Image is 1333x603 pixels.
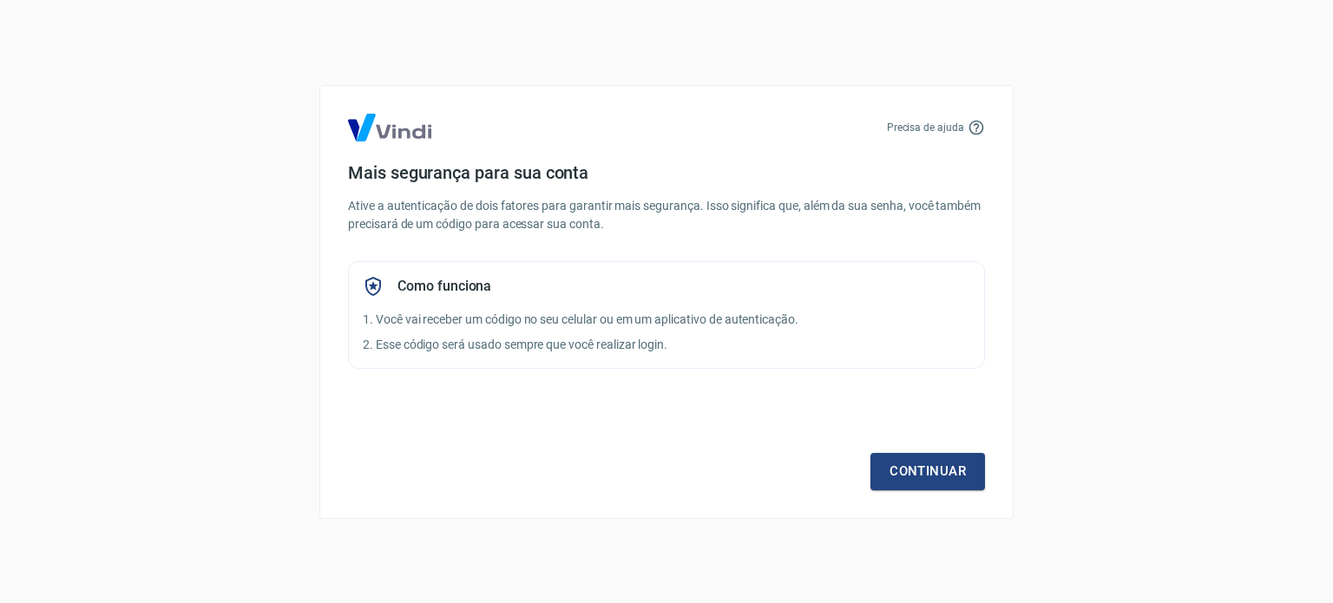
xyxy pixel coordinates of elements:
h4: Mais segurança para sua conta [348,162,985,183]
p: 2. Esse código será usado sempre que você realizar login. [363,336,970,354]
h5: Como funciona [397,278,491,295]
p: Precisa de ajuda [887,120,964,135]
p: Ative a autenticação de dois fatores para garantir mais segurança. Isso significa que, além da su... [348,197,985,233]
img: Logo Vind [348,114,431,141]
p: 1. Você vai receber um código no seu celular ou em um aplicativo de autenticação. [363,311,970,329]
a: Continuar [870,453,985,489]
